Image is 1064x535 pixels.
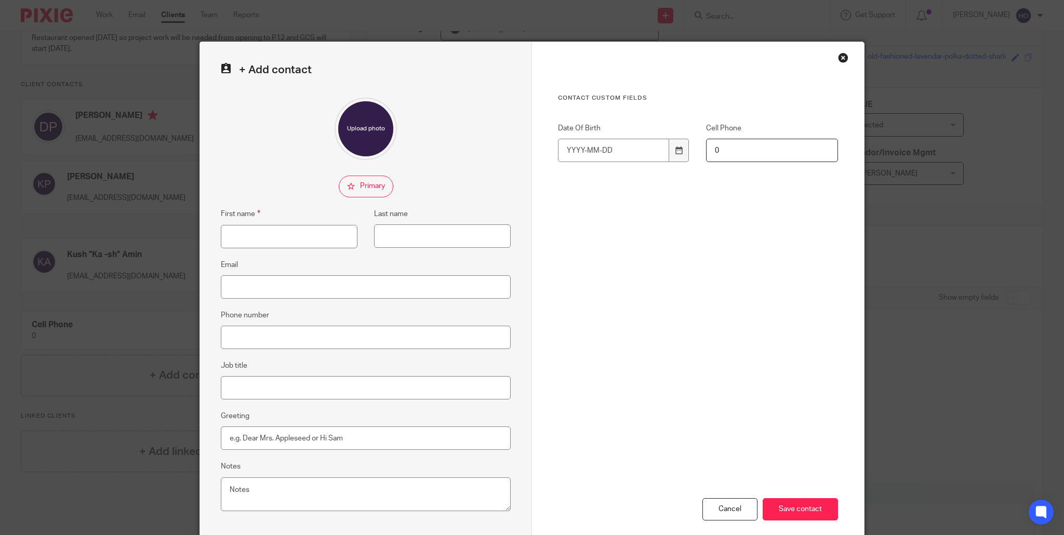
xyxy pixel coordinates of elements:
label: Last name [374,209,408,219]
label: Cell Phone [706,123,838,133]
label: Email [221,260,238,270]
div: Close this dialog window [838,52,848,63]
h3: Contact Custom fields [558,94,838,102]
label: Phone number [221,310,269,320]
input: e.g. Dear Mrs. Appleseed or Hi Sam [221,426,511,450]
label: Greeting [221,411,249,421]
input: YYYY-MM-DD [558,139,669,162]
div: Cancel [702,498,757,520]
label: First name [221,208,260,220]
input: Save contact [763,498,838,520]
label: Date Of Birth [558,123,690,133]
label: Notes [221,461,241,472]
label: Job title [221,360,247,371]
h2: + Add contact [221,63,511,77]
